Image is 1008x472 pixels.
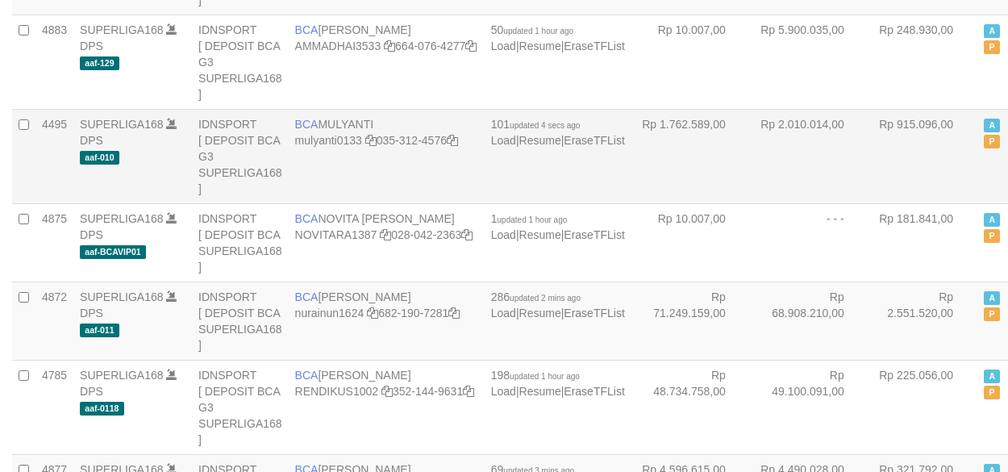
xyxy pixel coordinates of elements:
[984,213,1000,227] span: Active
[510,294,581,303] span: updated 2 mins ago
[461,228,473,241] a: Copy 0280422363 to clipboard
[80,402,124,416] span: aaf-0118
[491,212,568,225] span: 1
[564,228,624,241] a: EraseTFList
[519,40,561,52] a: Resume
[491,290,625,320] span: | |
[984,229,1000,243] span: Paused
[491,369,580,382] span: 198
[35,15,73,109] td: 4883
[510,121,580,130] span: updated 4 secs ago
[631,360,750,454] td: Rp 48.734.758,00
[631,109,750,203] td: Rp 1.762.589,00
[503,27,573,36] span: updated 1 hour ago
[80,151,119,165] span: aaf-010
[631,15,750,109] td: Rp 10.007,00
[295,212,319,225] span: BCA
[80,212,164,225] a: SUPERLIGA168
[380,228,391,241] a: Copy NOVITARA1387 to clipboard
[463,385,474,398] a: Copy 3521449631 to clipboard
[519,385,561,398] a: Resume
[289,109,485,203] td: MULYANTI 035-312-4576
[750,109,868,203] td: Rp 2.010.014,00
[491,228,516,241] a: Load
[750,360,868,454] td: Rp 49.100.091,00
[491,369,625,398] span: | |
[491,23,573,36] span: 50
[73,360,192,454] td: DPS
[289,282,485,360] td: [PERSON_NAME] 682-190-7281
[868,203,977,282] td: Rp 181.841,00
[35,109,73,203] td: 4495
[984,24,1000,38] span: Active
[381,385,393,398] a: Copy RENDIKUS1002 to clipboard
[631,282,750,360] td: Rp 71.249.159,00
[289,360,485,454] td: [PERSON_NAME] 352-144-9631
[295,40,381,52] a: AMMADHAI3533
[192,282,289,360] td: IDNSPORT [ DEPOSIT BCA SUPERLIGA168 ]
[289,203,485,282] td: NOVITA [PERSON_NAME] 028-042-2363
[80,245,146,259] span: aaf-BCAVIP01
[295,369,319,382] span: BCA
[73,15,192,109] td: DPS
[491,118,625,147] span: | |
[510,372,580,381] span: updated 1 hour ago
[35,282,73,360] td: 4872
[750,282,868,360] td: Rp 68.908.210,00
[465,40,477,52] a: Copy 6640764277 to clipboard
[750,203,868,282] td: - - -
[984,119,1000,132] span: Active
[447,134,458,147] a: Copy 0353124576 to clipboard
[491,118,581,131] span: 101
[519,134,561,147] a: Resume
[192,15,289,109] td: IDNSPORT [ DEPOSIT BCA G3 SUPERLIGA168 ]
[192,109,289,203] td: IDNSPORT [ DEPOSIT BCA G3 SUPERLIGA168 ]
[984,386,1000,399] span: Paused
[564,134,624,147] a: EraseTFList
[519,307,561,320] a: Resume
[564,385,624,398] a: EraseTFList
[868,15,977,109] td: Rp 248.930,00
[498,215,568,224] span: updated 1 hour ago
[365,134,377,147] a: Copy mulyanti0133 to clipboard
[35,360,73,454] td: 4785
[80,324,119,337] span: aaf-011
[984,40,1000,54] span: Paused
[289,15,485,109] td: [PERSON_NAME] 664-076-4277
[192,360,289,454] td: IDNSPORT [ DEPOSIT BCA G3 SUPERLIGA168 ]
[295,134,362,147] a: mulyanti0133
[491,134,516,147] a: Load
[984,291,1000,305] span: Active
[80,56,119,70] span: aaf-129
[80,290,164,303] a: SUPERLIGA168
[295,307,364,320] a: nurainun1624
[491,40,516,52] a: Load
[564,307,624,320] a: EraseTFList
[73,282,192,360] td: DPS
[73,109,192,203] td: DPS
[519,228,561,241] a: Resume
[295,118,319,131] span: BCA
[80,118,164,131] a: SUPERLIGA168
[80,369,164,382] a: SUPERLIGA168
[80,23,164,36] a: SUPERLIGA168
[35,203,73,282] td: 4875
[868,282,977,360] td: Rp 2.551.520,00
[984,307,1000,321] span: Paused
[448,307,460,320] a: Copy 6821907281 to clipboard
[491,212,625,241] span: | |
[73,203,192,282] td: DPS
[491,307,516,320] a: Load
[564,40,624,52] a: EraseTFList
[491,23,625,52] span: | |
[295,385,379,398] a: RENDIKUS1002
[868,109,977,203] td: Rp 915.096,00
[984,370,1000,383] span: Active
[491,290,581,303] span: 286
[868,360,977,454] td: Rp 225.056,00
[192,203,289,282] td: IDNSPORT [ DEPOSIT BCA SUPERLIGA168 ]
[750,15,868,109] td: Rp 5.900.035,00
[295,228,377,241] a: NOVITARA1387
[295,290,319,303] span: BCA
[367,307,378,320] a: Copy nurainun1624 to clipboard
